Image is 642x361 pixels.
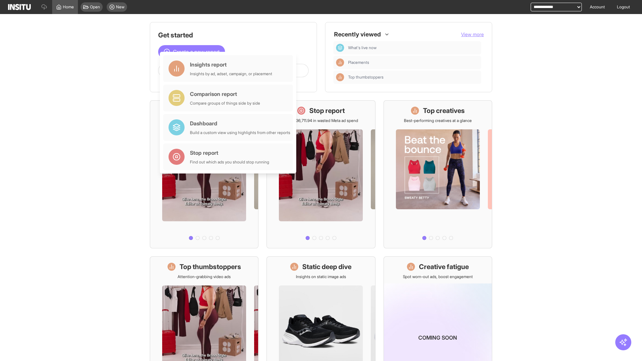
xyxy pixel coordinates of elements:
h1: Stop report [309,106,345,115]
div: Compare groups of things side by side [190,101,260,106]
span: Placements [348,60,478,65]
h1: Top creatives [423,106,465,115]
span: Create a new report [173,48,220,56]
p: Best-performing creatives at a glance [404,118,472,123]
button: View more [461,31,484,38]
button: Create a new report [158,45,225,58]
h1: Get started [158,30,309,40]
div: Insights [336,58,344,67]
span: View more [461,31,484,37]
h1: Static deep dive [302,262,351,271]
div: Build a custom view using highlights from other reports [190,130,290,135]
div: Find out which ads you should stop running [190,159,269,165]
a: Top creativesBest-performing creatives at a glance [384,100,492,248]
div: Insights report [190,61,272,69]
span: What's live now [348,45,377,50]
a: Stop reportSave £36,711.94 in wasted Meta ad spend [266,100,375,248]
div: Insights [336,73,344,81]
p: Insights on static image ads [296,274,346,279]
p: Attention-grabbing video ads [178,274,231,279]
div: Comparison report [190,90,260,98]
a: What's live nowSee all active ads instantly [150,100,258,248]
p: Save £36,711.94 in wasted Meta ad spend [284,118,358,123]
span: Home [63,4,74,10]
span: Top thumbstoppers [348,75,384,80]
h1: Top thumbstoppers [180,262,241,271]
div: Insights by ad, adset, campaign, or placement [190,71,272,77]
img: Logo [8,4,31,10]
div: Dashboard [190,119,290,127]
span: Top thumbstoppers [348,75,478,80]
span: Placements [348,60,369,65]
span: What's live now [348,45,478,50]
span: New [116,4,124,10]
div: Dashboard [336,44,344,52]
div: Stop report [190,149,269,157]
span: Open [90,4,100,10]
